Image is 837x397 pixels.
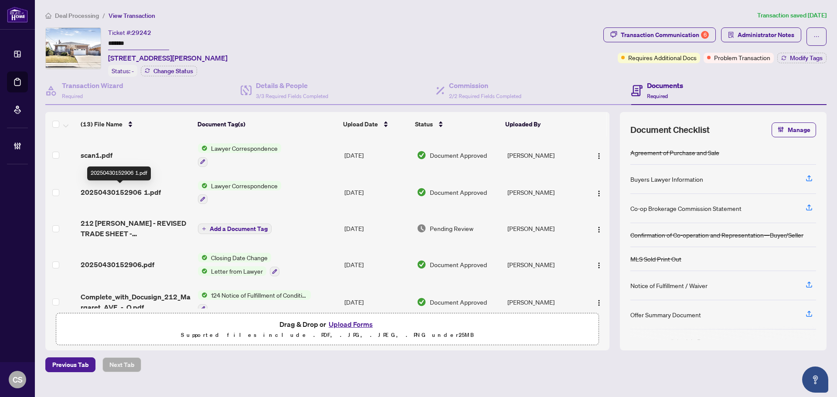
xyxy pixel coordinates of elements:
td: [PERSON_NAME] [504,211,584,246]
img: Logo [595,262,602,269]
button: Open asap [802,366,828,393]
button: Logo [592,258,606,271]
div: Agreement of Purchase and Sale [630,148,719,157]
td: [PERSON_NAME] [504,174,584,211]
th: (13) File Name [77,112,194,136]
span: Letter from Lawyer [208,266,266,276]
div: Buyers Lawyer Information [630,174,703,184]
span: Previous Tab [52,358,88,372]
div: Ticket #: [108,27,151,37]
div: Status: [108,65,137,77]
button: Status IconClosing Date ChangeStatus IconLetter from Lawyer [198,253,279,276]
th: Document Tag(s) [194,112,340,136]
span: home [45,13,51,19]
th: Status [412,112,502,136]
button: Logo [592,221,606,235]
img: Status Icon [198,181,208,190]
button: Logo [592,148,606,162]
button: Logo [592,185,606,199]
img: Document Status [417,224,426,233]
span: View Transaction [109,12,155,20]
img: Document Status [417,260,426,269]
th: Uploaded By [502,112,581,136]
span: (13) File Name [81,119,122,129]
article: Transaction saved [DATE] [757,10,827,20]
button: Transaction Communication6 [603,27,716,42]
img: Document Status [417,187,426,197]
button: Next Tab [102,357,141,372]
span: - [132,67,134,75]
td: [PERSON_NAME] [504,136,584,174]
button: Upload Forms [326,319,375,330]
span: [STREET_ADDRESS][PERSON_NAME] [108,53,228,63]
td: [DATE] [341,283,413,321]
div: 6 [701,31,709,39]
span: Required [62,93,83,99]
span: Manage [788,123,810,137]
span: Drag & Drop or [279,319,375,330]
span: Lawyer Correspondence [208,143,281,153]
span: Drag & Drop orUpload FormsSupported files include .PDF, .JPG, .JPEG, .PNG under25MB [56,313,599,346]
div: Notice of Fulfillment / Waiver [630,281,708,290]
td: [DATE] [341,211,413,246]
h4: Documents [647,80,683,91]
button: Modify Tags [777,53,827,63]
h4: Transaction Wizard [62,80,123,91]
button: Status IconLawyer Correspondence [198,181,281,204]
li: / [102,10,105,20]
div: Offer Summary Document [630,310,701,319]
span: 29242 [132,29,151,37]
span: 20250430152906 1.pdf [81,187,161,197]
button: Previous Tab [45,357,95,372]
div: MLS Sold Print Out [630,254,681,264]
span: scan1.pdf [81,150,112,160]
div: Co-op Brokerage Commission Statement [630,204,742,213]
button: Status IconLawyer Correspondence [198,143,281,167]
img: IMG-40710000_1.jpg [46,28,101,69]
h4: Details & People [256,80,328,91]
button: Change Status [141,66,197,76]
img: logo [7,7,28,23]
img: Status Icon [198,266,208,276]
p: Supported files include .PDF, .JPG, .JPEG, .PNG under 25 MB [61,330,593,340]
span: Requires Additional Docs [628,53,697,62]
h4: Commission [449,80,521,91]
img: Document Status [417,150,426,160]
img: Document Status [417,297,426,307]
button: Status Icon124 Notice of Fulfillment of Condition(s) - Agreement of Purchase and Sale [198,290,311,314]
img: Status Icon [198,143,208,153]
span: 20250430152906.pdf [81,259,154,270]
span: Modify Tags [790,55,823,61]
img: Status Icon [198,290,208,300]
span: ellipsis [813,34,820,40]
span: Required [647,93,668,99]
span: CS [13,373,23,386]
img: Logo [595,153,602,159]
img: Logo [595,226,602,233]
span: Change Status [153,68,193,74]
div: Transaction Communication [621,28,709,42]
th: Upload Date [340,112,412,136]
span: Document Approved [430,297,487,307]
span: Lawyer Correspondence [208,181,281,190]
button: Add a Document Tag [198,223,272,234]
img: Logo [595,190,602,197]
span: Upload Date [343,119,378,129]
img: Status Icon [198,253,208,262]
td: [PERSON_NAME] [504,283,584,321]
span: solution [728,32,734,38]
span: Administrator Notes [738,28,794,42]
button: Manage [772,122,816,137]
td: [DATE] [341,174,413,211]
span: Document Approved [430,150,487,160]
span: Document Approved [430,187,487,197]
button: Administrator Notes [721,27,801,42]
div: 20250430152906 1.pdf [87,166,151,180]
div: Confirmation of Co-operation and Representation—Buyer/Seller [630,230,803,240]
td: [DATE] [341,246,413,283]
span: Problem Transaction [714,53,770,62]
span: Deal Processing [55,12,99,20]
span: Add a Document Tag [210,226,268,232]
span: Document Approved [430,260,487,269]
td: [DATE] [341,136,413,174]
